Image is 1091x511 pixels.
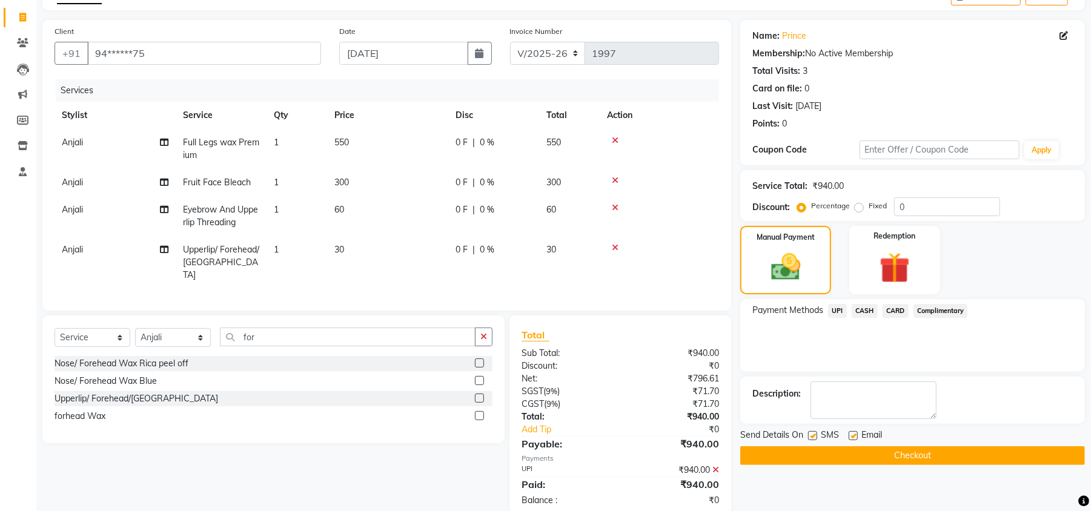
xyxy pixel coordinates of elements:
[62,244,83,255] span: Anjali
[512,385,620,398] div: ( )
[339,26,356,37] label: Date
[327,102,448,129] th: Price
[795,100,821,113] div: [DATE]
[620,464,728,476] div: ₹940.00
[62,137,83,148] span: Anjali
[914,304,968,318] span: Complimentary
[638,423,728,436] div: ₹0
[456,136,468,149] span: 0 F
[55,410,105,423] div: forhead Wax
[812,180,844,193] div: ₹940.00
[512,360,620,372] div: Discount:
[600,102,719,129] th: Action
[183,137,259,160] span: Full Legs wax Premium
[752,143,859,156] div: Coupon Code
[480,136,494,149] span: 0 %
[782,117,787,130] div: 0
[752,82,802,95] div: Card on file:
[334,137,349,148] span: 550
[874,231,915,242] label: Redemption
[522,386,543,397] span: SGST
[752,30,780,42] div: Name:
[55,102,176,129] th: Stylist
[512,410,620,423] div: Total:
[267,102,327,129] th: Qty
[512,372,620,385] div: Net:
[852,304,878,318] span: CASH
[740,429,803,444] span: Send Details On
[546,399,558,409] span: 9%
[274,244,279,255] span: 1
[546,204,556,215] span: 60
[334,244,344,255] span: 30
[456,203,468,216] span: 0 F
[860,140,1020,159] input: Enter Offer / Coupon Code
[480,243,494,256] span: 0 %
[183,204,258,228] span: Eyebrow And Upperlip Threading
[473,243,475,256] span: |
[456,176,468,189] span: 0 F
[757,232,815,243] label: Manual Payment
[62,177,83,188] span: Anjali
[522,398,544,409] span: CGST
[448,102,539,129] th: Disc
[510,26,563,37] label: Invoice Number
[804,82,809,95] div: 0
[334,177,349,188] span: 300
[620,477,728,492] div: ₹940.00
[869,200,887,211] label: Fixed
[546,244,556,255] span: 30
[883,304,909,318] span: CARD
[55,42,88,65] button: +91
[620,410,728,423] div: ₹940.00
[274,204,279,215] span: 1
[55,392,218,405] div: Upperlip/ Forehead/[GEOGRAPHIC_DATA]
[274,177,279,188] span: 1
[473,203,475,216] span: |
[55,375,157,387] div: Nose/ Forehead Wax Blue
[56,79,728,102] div: Services
[539,102,600,129] th: Total
[456,243,468,256] span: 0 F
[480,203,494,216] span: 0 %
[473,176,475,189] span: |
[512,398,620,410] div: ( )
[620,347,728,360] div: ₹940.00
[334,204,344,215] span: 60
[480,176,494,189] span: 0 %
[512,464,620,476] div: UPI
[1024,141,1059,159] button: Apply
[620,437,728,451] div: ₹940.00
[762,250,810,284] img: _cash.svg
[473,136,475,149] span: |
[752,387,801,400] div: Description:
[62,204,83,215] span: Anjali
[803,65,807,77] div: 3
[512,494,620,507] div: Balance :
[183,244,259,280] span: Upperlip/ Forehead/[GEOGRAPHIC_DATA]
[752,65,800,77] div: Total Visits:
[752,201,790,214] div: Discount:
[821,429,839,444] span: SMS
[752,304,823,317] span: Payment Methods
[620,398,728,410] div: ₹71.70
[811,200,850,211] label: Percentage
[220,328,476,346] input: Search or Scan
[828,304,847,318] span: UPI
[87,42,321,65] input: Search by Name/Mobile/Email/Code
[752,47,1073,60] div: No Active Membership
[55,357,188,370] div: Nose/ Forehead Wax Rica peel off
[546,177,561,188] span: 300
[512,477,620,492] div: Paid:
[782,30,806,42] a: Prince
[870,249,920,287] img: _gift.svg
[620,494,728,507] div: ₹0
[752,117,780,130] div: Points:
[512,437,620,451] div: Payable:
[620,372,728,385] div: ₹796.61
[752,47,805,60] div: Membership:
[274,137,279,148] span: 1
[522,329,549,341] span: Total
[752,100,793,113] div: Last Visit:
[55,26,74,37] label: Client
